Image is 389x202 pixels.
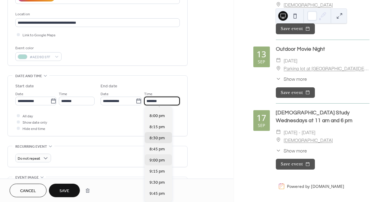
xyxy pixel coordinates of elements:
span: 8:45 pm [149,146,165,152]
span: All day [23,113,33,119]
span: Date and time [15,73,42,79]
a: [DEMOGRAPHIC_DATA] [284,136,333,144]
button: ​Show more [276,75,307,82]
span: [DATE] - [DATE] [284,128,315,136]
span: 9:15 pm [149,168,165,175]
button: Save event [276,87,315,98]
div: ​ [276,147,281,154]
span: 9:30 pm [149,179,165,186]
span: 9:45 pm [149,191,165,197]
button: Cancel [10,184,47,197]
div: 13 [257,50,266,59]
span: 8:15 pm [149,124,165,130]
div: Start date [15,83,34,89]
span: Event image [15,174,39,181]
span: Save [59,188,69,194]
div: End date [101,83,117,89]
div: Powered by [287,183,344,189]
span: Date [101,91,109,97]
span: Recurring event [15,143,47,150]
div: Location [15,11,179,17]
div: Sep [258,123,265,128]
div: [DEMOGRAPHIC_DATA] Study Wednesdays at 11 am and 6 pm [276,109,369,125]
a: Parking lot at [GEOGRAPHIC_DATA][DEMOGRAPHIC_DATA] [284,64,369,72]
span: 8:30 pm [149,135,165,141]
span: Hide end time [23,126,45,132]
span: #AED9D1FF [30,54,52,60]
button: Save [49,184,80,197]
span: 8:00 pm [149,113,165,119]
button: ​Show more [276,147,307,154]
span: Date [15,91,23,97]
span: Show more [284,147,307,154]
a: [DEMOGRAPHIC_DATA] [284,1,333,8]
button: Save event [276,23,315,34]
div: ​ [276,136,281,144]
a: [DOMAIN_NAME] [311,183,344,189]
div: 17 [257,114,266,122]
span: Link to Google Maps [23,32,56,38]
span: [DATE] [284,56,297,64]
span: Cancel [20,188,36,194]
span: Do not repeat [18,155,40,162]
div: ​ [276,56,281,64]
button: Save event [276,159,315,170]
div: Event color [15,45,60,51]
div: Sep [258,60,265,64]
span: Show more [284,75,307,82]
div: ​ [276,75,281,82]
span: Time [144,91,152,97]
div: ​ [276,64,281,72]
div: ​ [276,128,281,136]
div: Outdoor Movie Night [276,45,369,53]
span: Show date only [23,119,47,126]
span: Time [59,91,67,97]
div: ​ [276,1,281,8]
span: 9:00 pm [149,157,165,164]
